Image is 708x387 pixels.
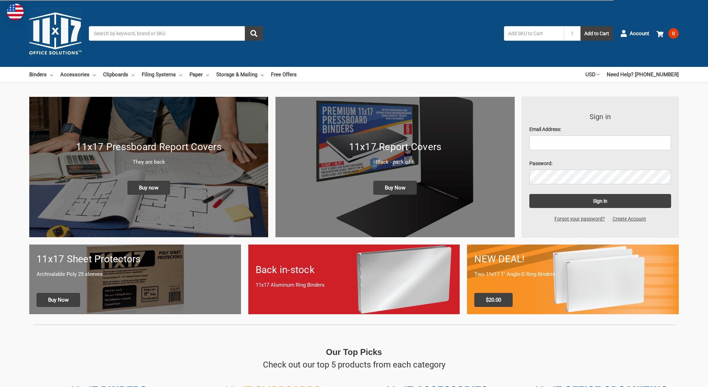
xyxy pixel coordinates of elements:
[656,24,679,42] a: 0
[29,97,268,237] img: New 11x17 Pressboard Binders
[275,97,514,237] a: 11x17 Report Covers 11x17 Report Covers Black - pack of 6 Buy Now
[529,126,671,133] label: Email Address:
[551,215,609,223] a: Forgot your password?
[373,181,417,195] span: Buy Now
[630,30,649,38] span: Account
[142,67,182,82] a: Filing Systems
[651,368,708,387] iframe: Google Customer Reviews
[256,281,453,289] p: 11x17 Aluminum Ring Binders
[668,28,679,39] span: 0
[474,293,513,307] span: $20.00
[585,67,599,82] a: USD
[529,194,671,208] input: Sign in
[504,26,564,41] input: Add SKU to Cart
[29,67,53,82] a: Binders
[283,140,507,154] h1: 11x17 Report Covers
[37,252,234,266] h1: 11x17 Sheet Protectors
[248,245,460,314] a: Back in-stock 11x17 Aluminum Ring Binders
[37,293,80,307] span: Buy Now
[271,67,297,82] a: Free Offers
[620,24,649,42] a: Account
[283,158,507,166] p: Black - pack of 6
[529,111,671,122] h3: Sign in
[37,158,261,166] p: They are back
[37,270,234,278] p: Archivalable Poly 25 sleeves
[60,67,96,82] a: Accessories
[216,67,264,82] a: Storage & Mailing
[263,358,445,371] p: Check out our top 5 products from each category
[326,346,382,358] p: Our Top Picks
[127,181,170,195] span: Buy now
[607,67,679,82] a: Need Help? [PHONE_NUMBER]
[256,263,453,277] h1: Back in-stock
[467,245,679,314] a: 11x17 Binder 2-pack only $20.00 NEW DEAL! Two 11x17 1" Angle-D Ring Binders $20.00
[29,97,268,237] a: New 11x17 Pressboard Binders 11x17 Pressboard Report Covers They are back Buy now
[474,252,671,266] h1: NEW DEAL!
[29,245,241,314] a: 11x17 sheet protectors 11x17 Sheet Protectors Archivalable Poly 25 sleeves Buy Now
[37,140,261,154] h1: 11x17 Pressboard Report Covers
[275,97,514,237] img: 11x17 Report Covers
[529,160,671,167] label: Password:
[609,215,650,223] a: Create Account
[7,3,24,20] img: duty and tax information for United States
[29,7,81,60] img: 11x17.com
[474,270,671,278] p: Two 11x17 1" Angle-D Ring Binders
[89,26,263,41] input: Search by keyword, brand or SKU
[189,67,209,82] a: Paper
[581,26,613,41] button: Add to Cart
[103,67,134,82] a: Clipboards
